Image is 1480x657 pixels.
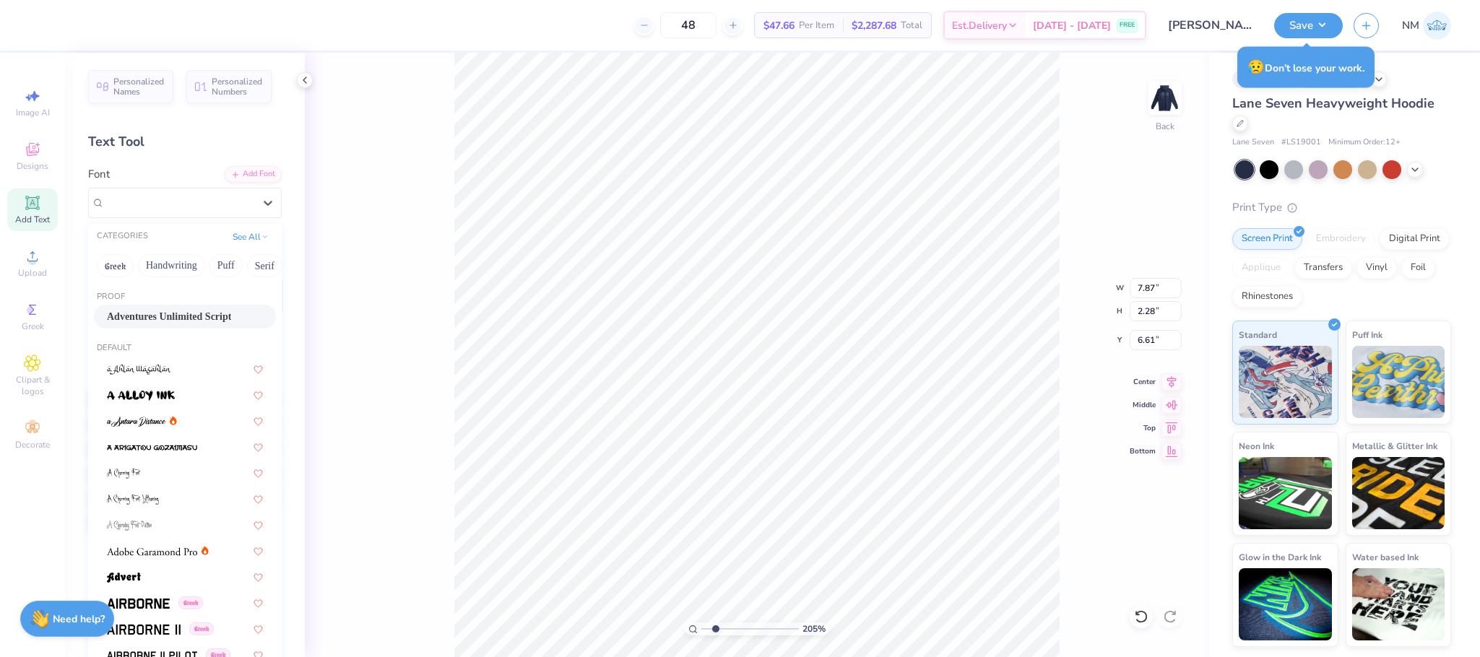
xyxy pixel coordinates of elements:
[1156,120,1174,133] div: Back
[1328,136,1401,149] span: Minimum Order: 12 +
[1130,423,1156,433] span: Top
[189,622,214,635] span: Greek
[1307,228,1375,250] div: Embroidery
[1130,446,1156,456] span: Bottom
[178,596,203,609] span: Greek
[1232,228,1302,250] div: Screen Print
[1401,257,1435,279] div: Foil
[97,254,134,277] button: Greek
[1356,257,1397,279] div: Vinyl
[17,160,48,172] span: Designs
[763,18,795,33] span: $47.66
[1281,136,1321,149] span: # LS19001
[1151,84,1180,113] img: Back
[18,267,47,279] span: Upload
[107,495,159,505] img: A Charming Font Leftleaning
[247,254,282,277] button: Serif
[1352,327,1382,342] span: Puff Ink
[88,342,282,354] div: Default
[1380,228,1450,250] div: Digital Print
[1423,12,1451,40] img: Naina Mehta
[1247,58,1265,77] span: 😥
[1239,346,1332,418] img: Standard
[799,18,834,33] span: Per Item
[16,107,50,118] span: Image AI
[15,439,50,451] span: Decorate
[802,622,826,635] span: 205 %
[660,12,717,38] input: – –
[107,309,231,324] span: Adventures Unlimited Script
[107,365,171,375] img: a Ahlan Wasahlan
[22,321,44,332] span: Greek
[7,374,58,397] span: Clipart & logos
[107,625,181,635] img: Airborne II
[209,254,243,277] button: Puff
[1130,377,1156,387] span: Center
[107,547,197,557] img: Adobe Garamond Pro
[1130,400,1156,410] span: Middle
[1033,18,1111,33] span: [DATE] - [DATE]
[1237,47,1375,88] div: Don’t lose your work.
[1239,327,1277,342] span: Standard
[97,230,148,243] div: CATEGORIES
[228,230,273,244] button: See All
[53,612,105,626] strong: Need help?
[107,521,152,531] img: A Charming Font Outline
[225,166,282,183] div: Add Font
[1294,257,1352,279] div: Transfers
[1239,457,1332,529] img: Neon Ink
[1274,13,1343,38] button: Save
[1239,568,1332,640] img: Glow in the Dark Ink
[1352,346,1445,418] img: Puff Ink
[1239,549,1321,565] span: Glow in the Dark Ink
[107,391,175,401] img: a Alloy Ink
[138,254,205,277] button: Handwriting
[1352,549,1419,565] span: Water based Ink
[88,166,110,183] label: Font
[107,599,170,609] img: Airborne
[1402,12,1451,40] a: NM
[107,469,141,479] img: A Charming Font
[107,417,166,427] img: a Antara Distance
[113,77,165,97] span: Personalized Names
[88,132,282,152] div: Text Tool
[1232,257,1290,279] div: Applique
[1352,438,1437,453] span: Metallic & Glitter Ink
[1352,568,1445,640] img: Water based Ink
[1352,457,1445,529] img: Metallic & Glitter Ink
[852,18,896,33] span: $2,287.68
[1120,20,1135,30] span: FREE
[1402,17,1419,34] span: NM
[1232,95,1434,112] span: Lane Seven Heavyweight Hoodie
[88,291,282,303] div: Proof
[1232,70,1290,88] div: # 506670A
[1232,199,1451,216] div: Print Type
[1157,11,1263,40] input: Untitled Design
[1232,286,1302,308] div: Rhinestones
[1239,438,1274,453] span: Neon Ink
[212,77,263,97] span: Personalized Numbers
[15,214,50,225] span: Add Text
[901,18,922,33] span: Total
[952,18,1007,33] span: Est. Delivery
[107,443,197,453] img: a Arigatou Gozaimasu
[1232,136,1274,149] span: Lane Seven
[107,573,141,583] img: Advert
